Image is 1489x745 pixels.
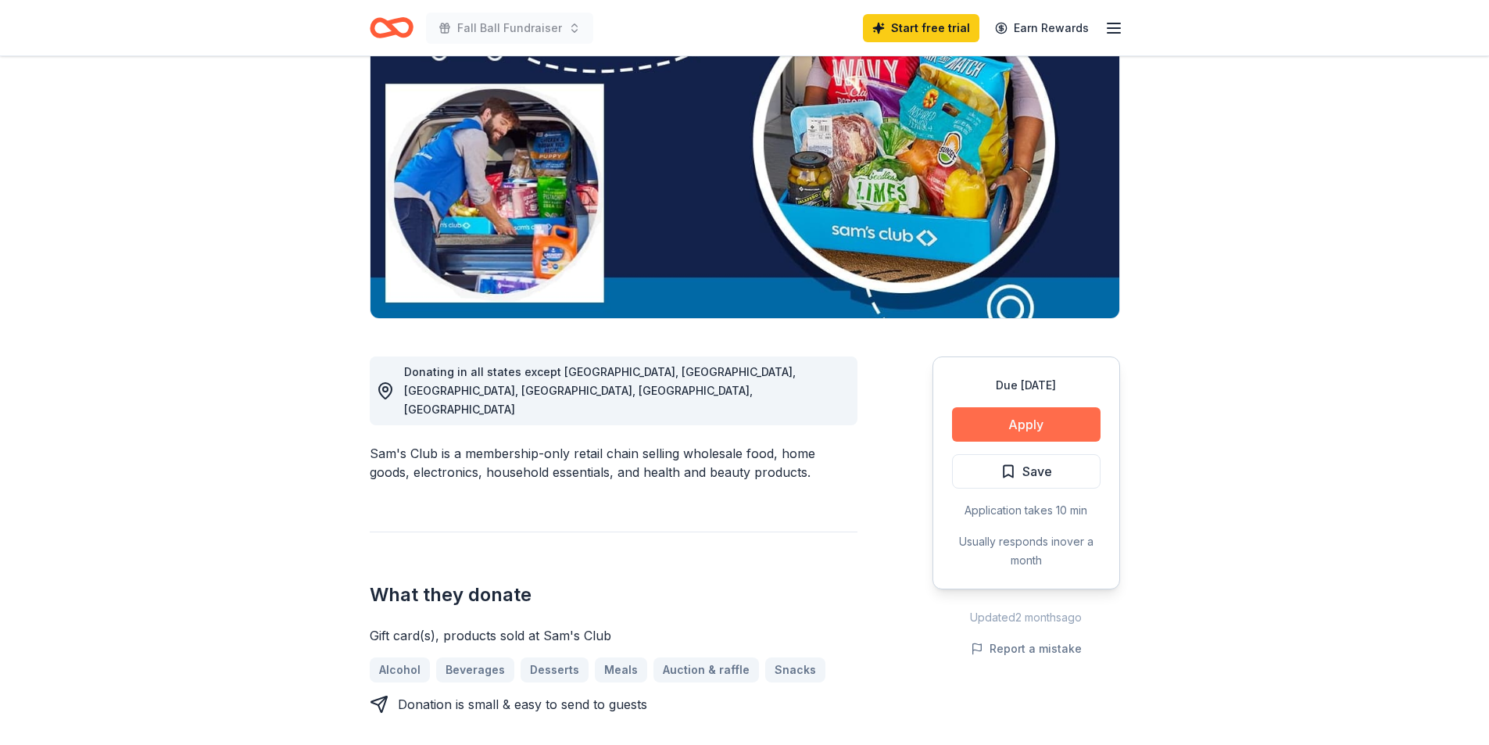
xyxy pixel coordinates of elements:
[863,14,979,42] a: Start free trial
[426,13,593,44] button: Fall Ball Fundraiser
[370,657,430,682] a: Alcohol
[595,657,647,682] a: Meals
[932,608,1120,627] div: Updated 2 months ago
[952,532,1101,570] div: Usually responds in over a month
[370,444,857,482] div: Sam's Club is a membership-only retail chain selling wholesale food, home goods, electronics, hou...
[952,501,1101,520] div: Application takes 10 min
[457,19,562,38] span: Fall Ball Fundraiser
[370,582,857,607] h2: What they donate
[952,407,1101,442] button: Apply
[986,14,1098,42] a: Earn Rewards
[398,695,647,714] div: Donation is small & easy to send to guests
[952,376,1101,395] div: Due [DATE]
[971,639,1082,658] button: Report a mistake
[952,454,1101,489] button: Save
[653,657,759,682] a: Auction & raffle
[370,626,857,645] div: Gift card(s), products sold at Sam's Club
[1022,461,1052,482] span: Save
[436,657,514,682] a: Beverages
[521,657,589,682] a: Desserts
[370,9,413,46] a: Home
[404,365,796,416] span: Donating in all states except [GEOGRAPHIC_DATA], [GEOGRAPHIC_DATA], [GEOGRAPHIC_DATA], [GEOGRAPHI...
[765,657,825,682] a: Snacks
[370,20,1119,318] img: Image for Sam's Club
